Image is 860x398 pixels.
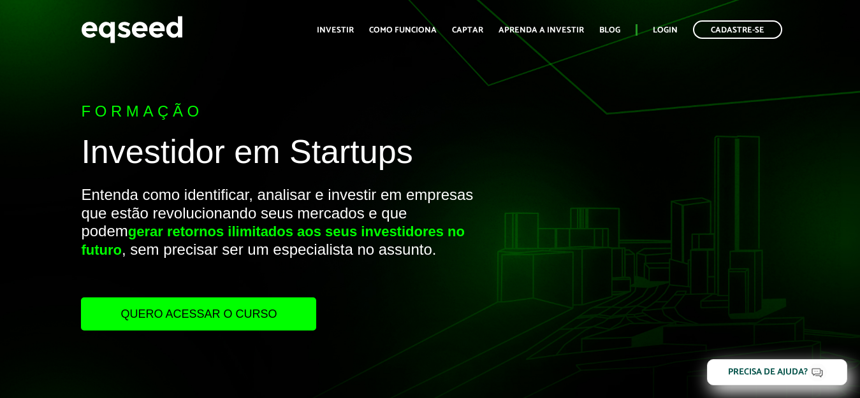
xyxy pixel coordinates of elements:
[653,26,678,34] a: Login
[81,103,492,121] p: Formação
[81,186,492,297] p: Entenda como identificar, analisar e investir em empresas que estão revolucionando seus mercados ...
[452,26,483,34] a: Captar
[499,26,584,34] a: Aprenda a investir
[369,26,437,34] a: Como funciona
[599,26,620,34] a: Blog
[81,224,465,258] strong: gerar retornos ilimitados aos seus investidores no futuro
[81,297,316,330] a: Quero acessar o curso
[317,26,354,34] a: Investir
[81,134,492,176] h1: Investidor em Startups
[693,20,782,39] a: Cadastre-se
[81,13,183,46] img: EqSeed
